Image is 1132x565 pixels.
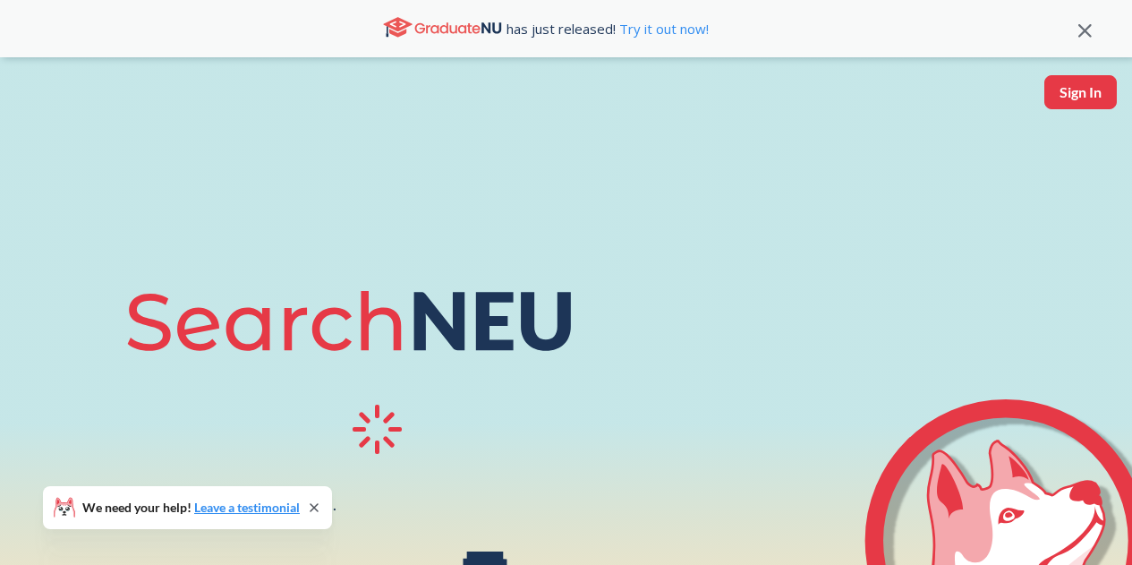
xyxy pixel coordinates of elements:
a: Try it out now! [616,20,709,38]
button: Sign In [1044,75,1117,109]
img: sandbox logo [18,75,60,130]
a: sandbox logo [18,75,60,135]
span: has just released! [506,19,709,39]
span: We need your help! [82,501,300,514]
a: Leave a testimonial [194,500,300,515]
